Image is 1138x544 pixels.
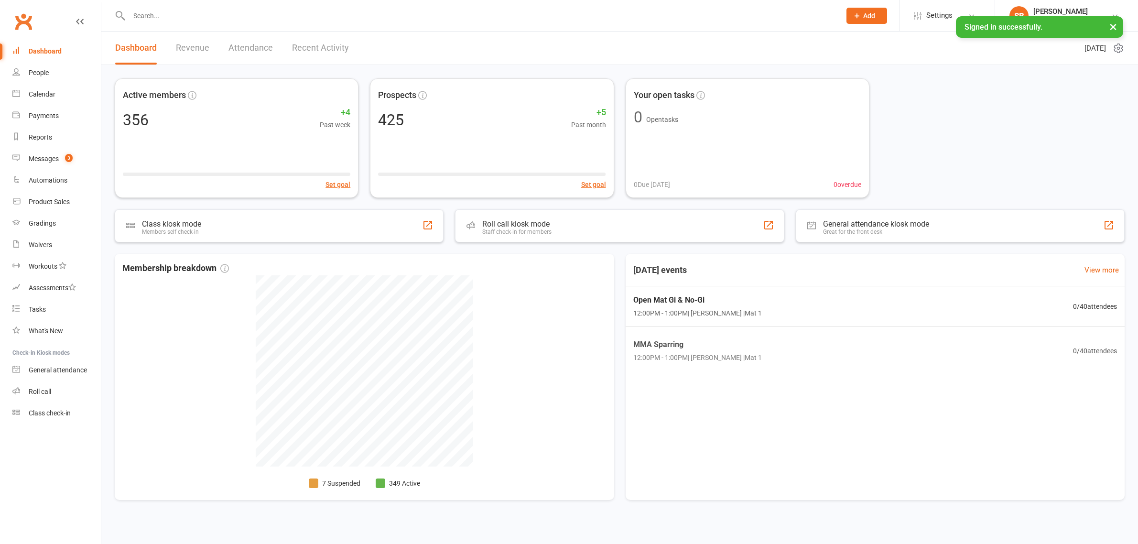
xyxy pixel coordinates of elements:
[633,294,762,306] span: Open Mat Gi & No-Gi
[633,338,762,350] span: MMA Sparring
[634,88,694,102] span: Your open tasks
[12,234,101,256] a: Waivers
[29,241,52,249] div: Waivers
[65,154,73,162] span: 3
[926,5,953,26] span: Settings
[142,228,201,235] div: Members self check-in
[12,256,101,277] a: Workouts
[1073,345,1117,356] span: 0 / 40 attendees
[634,179,670,190] span: 0 Due [DATE]
[29,90,55,98] div: Calendar
[29,47,62,55] div: Dashboard
[123,88,186,102] span: Active members
[29,262,57,270] div: Workouts
[122,261,229,275] span: Membership breakdown
[29,198,70,206] div: Product Sales
[320,120,350,130] span: Past week
[376,478,420,489] li: 349 Active
[1084,43,1106,54] span: [DATE]
[965,22,1042,32] span: Signed in successfully.
[12,62,101,84] a: People
[228,32,273,65] a: Attendance
[309,478,360,489] li: 7 Suspended
[482,219,552,228] div: Roll call kiosk mode
[12,105,101,127] a: Payments
[29,155,59,163] div: Messages
[581,179,606,190] button: Set goal
[12,84,101,105] a: Calendar
[123,112,149,128] div: 356
[320,106,350,120] span: +4
[571,120,606,130] span: Past month
[12,381,101,403] a: Roll call
[29,409,71,417] div: Class check-in
[126,9,834,22] input: Search...
[29,219,56,227] div: Gradings
[634,109,642,125] div: 0
[846,8,887,24] button: Add
[12,213,101,234] a: Gradings
[1105,16,1122,37] button: ×
[325,179,350,190] button: Set goal
[633,352,762,363] span: 12:00PM - 1:00PM | [PERSON_NAME] | Mat 1
[29,284,76,292] div: Assessments
[29,69,49,76] div: People
[12,359,101,381] a: General attendance kiosk mode
[29,112,59,120] div: Payments
[29,327,63,335] div: What's New
[29,388,51,395] div: Roll call
[29,133,52,141] div: Reports
[12,127,101,148] a: Reports
[1033,16,1104,24] div: Bankstown Martial Arts
[115,32,157,65] a: Dashboard
[1009,6,1029,25] div: SB
[12,191,101,213] a: Product Sales
[646,116,678,123] span: Open tasks
[12,148,101,170] a: Messages 3
[482,228,552,235] div: Staff check-in for members
[834,179,861,190] span: 0 overdue
[823,228,929,235] div: Great for the front desk
[378,88,416,102] span: Prospects
[633,308,762,318] span: 12:00PM - 1:00PM | [PERSON_NAME] | Mat 1
[1084,264,1119,276] a: View more
[1033,7,1104,16] div: [PERSON_NAME]
[378,112,404,128] div: 425
[12,41,101,62] a: Dashboard
[29,176,67,184] div: Automations
[29,366,87,374] div: General attendance
[12,403,101,424] a: Class kiosk mode
[12,320,101,342] a: What's New
[12,299,101,320] a: Tasks
[142,219,201,228] div: Class kiosk mode
[12,277,101,299] a: Assessments
[11,10,35,33] a: Clubworx
[626,261,694,279] h3: [DATE] events
[863,12,875,20] span: Add
[176,32,209,65] a: Revenue
[823,219,929,228] div: General attendance kiosk mode
[12,170,101,191] a: Automations
[29,305,46,313] div: Tasks
[292,32,349,65] a: Recent Activity
[1073,301,1117,312] span: 0 / 40 attendees
[571,106,606,120] span: +5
